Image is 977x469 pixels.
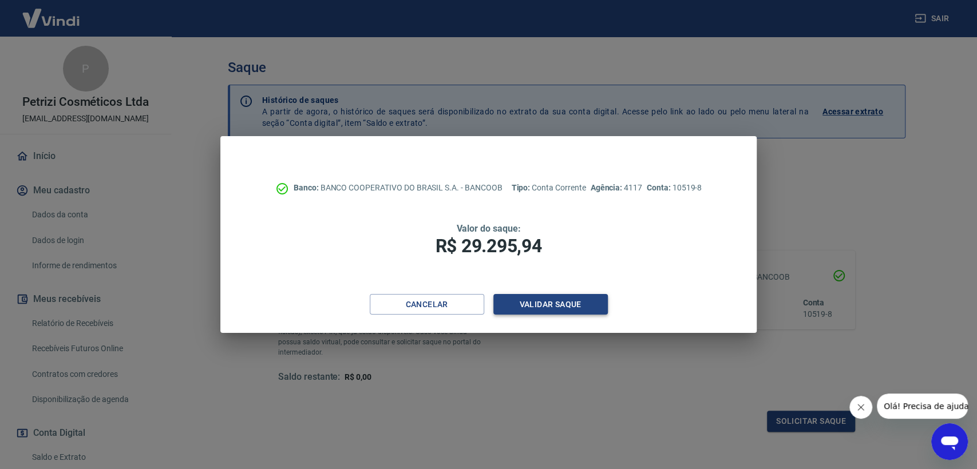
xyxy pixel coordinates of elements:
[849,396,872,419] iframe: Fechar mensagem
[370,294,484,315] button: Cancelar
[294,182,503,194] p: BANCO COOPERATIVO DO BRASIL S.A. - BANCOOB
[511,183,532,192] span: Tipo:
[877,394,968,419] iframe: Mensagem da empresa
[456,223,520,234] span: Valor do saque:
[7,8,96,17] span: Olá! Precisa de ajuda?
[590,183,624,192] span: Agência:
[931,423,968,460] iframe: Botão para abrir a janela de mensagens
[294,183,321,192] span: Banco:
[435,235,541,257] span: R$ 29.295,94
[590,182,642,194] p: 4117
[493,294,608,315] button: Validar saque
[647,182,702,194] p: 10519-8
[511,182,586,194] p: Conta Corrente
[647,183,673,192] span: Conta:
